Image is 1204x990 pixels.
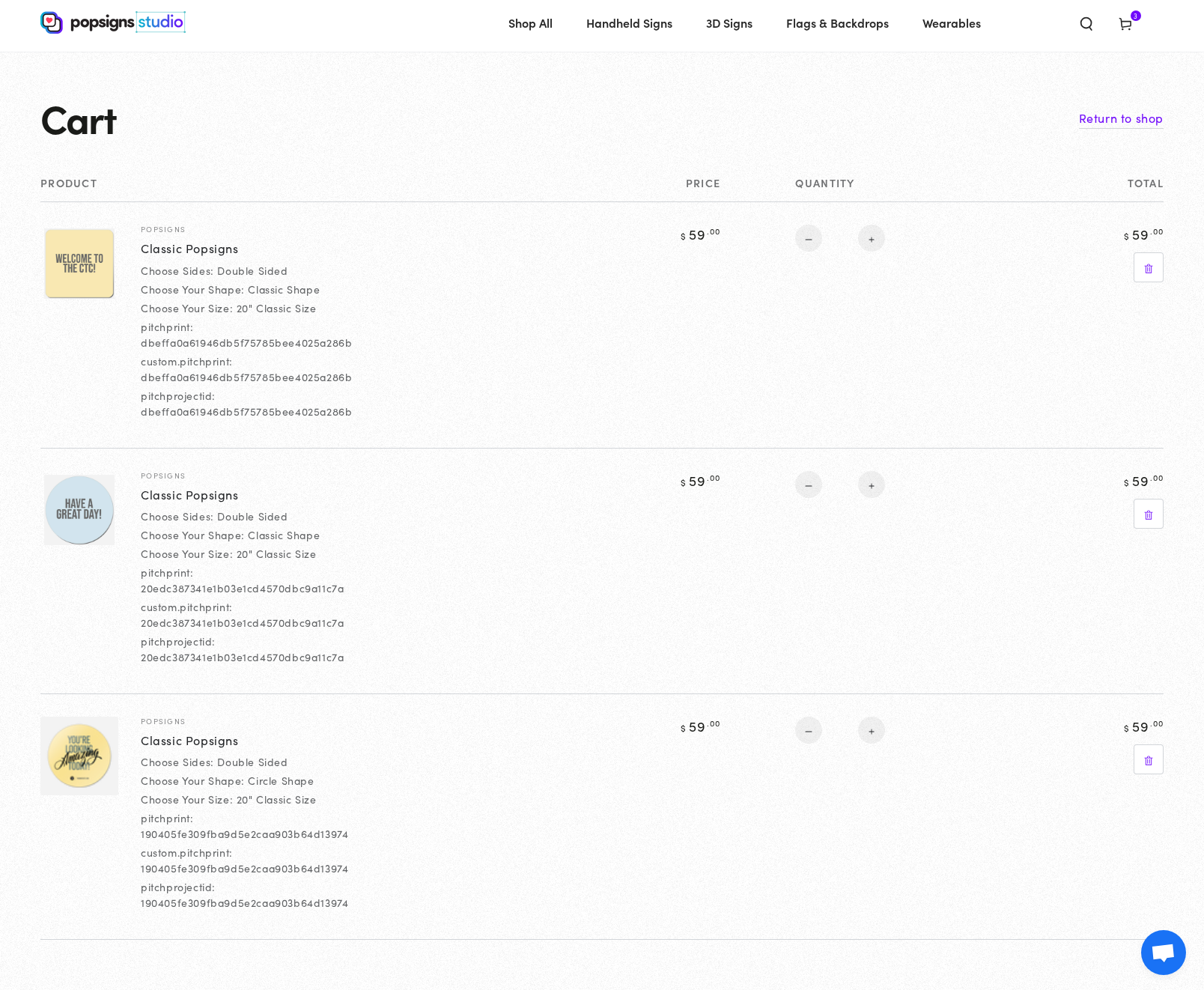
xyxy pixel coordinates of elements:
dd: dbeffa0a61946db5f75785bee4025a286b [141,404,352,419]
dd: Double Sided [217,508,288,523]
span: Handheld Signs [586,12,672,34]
summary: Search our site [1067,6,1106,39]
dd: Circle Shape [248,773,314,788]
span: Wearables [922,12,981,34]
img: 190405fe309fba9d5e2caa903b64d13974_1.jpg [44,475,115,545]
dt: custom.pitchprint: [141,845,233,860]
a: Remove Classic Popsigns - Double Sided / Classic Shape / 20" Classic Size [1134,252,1164,282]
dt: Choose Your Shape: [141,527,245,542]
dd: Double Sided [217,263,288,278]
bdi: 59 [678,471,720,490]
dt: custom.pitchprint: [141,599,233,614]
span: $ [681,721,687,734]
dt: Choose Your Size: [141,300,233,315]
dt: Choose Your Size: [141,546,233,561]
dt: custom.pitchprint: [141,353,233,368]
img: Classic Popsigns [40,717,118,795]
a: Classic Popsigns [141,732,239,750]
dt: Choose Sides: [141,263,214,278]
a: Wearables [911,3,992,43]
dd: 190405fe309fba9d5e2caa903b64d13974 [141,895,348,910]
p: Popsigns [141,717,365,726]
sup: .00 [707,472,720,483]
sup: .00 [1150,472,1164,483]
dd: Classic Shape [248,282,320,297]
dd: 20" Classic Size [237,546,317,561]
sup: .00 [1150,717,1164,729]
dd: dbeffa0a61946db5f75785bee4025a286b [141,369,352,384]
dd: 20" Classic Size [237,300,317,315]
a: Flags & Backdrops [775,3,900,43]
span: $ [1124,229,1130,242]
dt: Choose Sides: [141,508,214,523]
a: Classic Popsigns [141,486,239,504]
dt: pitchprint: [141,565,194,580]
a: Shop All [497,3,564,43]
dd: Double Sided [217,754,288,769]
span: $ [681,229,687,242]
span: 3 [1134,10,1138,21]
dd: 190405fe309fba9d5e2caa903b64d13974 [141,860,348,875]
dt: pitchprojectid: [141,634,216,649]
input: Quantity for Classic Popsigns [822,225,858,252]
p: Popsigns [141,471,365,480]
dd: Classic Shape [248,527,320,542]
dd: 190405fe309fba9d5e2caa903b64d13974 [141,826,348,841]
input: Quantity for Classic Popsigns [822,471,858,498]
bdi: 59 [1122,471,1164,490]
a: Open chat [1141,930,1186,975]
input: Quantity for Classic Popsigns [822,717,858,744]
a: Remove Classic Popsigns - Double Sided / Classic Shape / 20" Classic Size [1134,499,1164,529]
dt: pitchprint: [141,810,194,825]
dd: 20" Classic Size [237,792,317,807]
dd: 20edc387341e1b03e1cd4570dbc9a11c7a [141,649,344,664]
a: Handheld Signs [575,3,684,43]
dd: 20edc387341e1b03e1cd4570dbc9a11c7a [141,615,344,630]
a: 3D Signs [695,3,764,43]
a: Return to shop [1079,107,1164,129]
sup: .00 [707,717,720,729]
th: Product [40,177,596,201]
span: $ [1124,721,1130,734]
h1: Cart [40,97,116,139]
th: Quantity [720,177,1039,201]
dt: Choose Your Size: [141,792,233,807]
p: Popsigns [141,225,365,234]
th: Total [1039,177,1164,201]
img: Popsigns Studio [40,11,186,34]
span: Flags & Backdrops [786,12,889,34]
sup: .00 [707,225,720,237]
sup: .00 [1150,225,1164,237]
span: $ [681,476,687,488]
dt: pitchprojectid: [141,388,216,403]
bdi: 59 [678,225,720,243]
img: dbeffa0a61946db5f75785bee4025a286b_1.jpg [44,228,115,299]
dt: Choose Sides: [141,754,214,769]
bdi: 59 [1122,717,1164,735]
bdi: 59 [1122,225,1164,243]
dt: Choose Your Shape: [141,282,245,297]
dd: 20edc387341e1b03e1cd4570dbc9a11c7a [141,580,344,595]
bdi: 59 [678,717,720,735]
span: Shop All [508,12,553,34]
span: $ [1124,476,1130,488]
dt: Choose Your Shape: [141,773,245,788]
a: Remove Classic Popsigns - Double Sided / Circle Shape / 20" Classic Size [1134,744,1164,774]
a: Classic Popsigns [141,240,239,258]
dt: pitchprojectid: [141,879,216,894]
dd: dbeffa0a61946db5f75785bee4025a286b [141,335,352,350]
th: Price [596,177,720,201]
dt: pitchprint: [141,319,194,334]
span: 3D Signs [706,12,752,34]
